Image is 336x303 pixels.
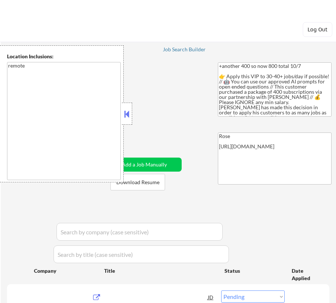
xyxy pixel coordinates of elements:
input: Search by company (case sensitive) [56,223,223,241]
div: Date Applied [292,267,320,282]
input: Search by title (case sensitive) [54,245,229,263]
div: Job Search Builder [163,47,206,52]
button: Download Resume [110,174,165,190]
div: Company [34,267,77,275]
div: Status [224,264,281,277]
button: Log Out [303,22,332,37]
div: Location Inclusions: [7,53,121,60]
div: Title [104,267,217,275]
a: Job Search Builder [163,47,206,54]
button: Add a Job Manually [107,158,182,172]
